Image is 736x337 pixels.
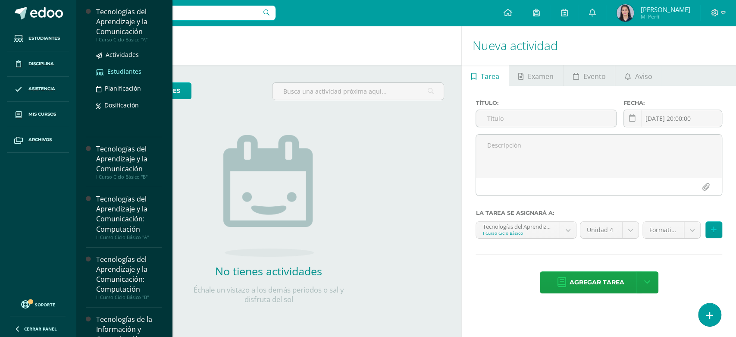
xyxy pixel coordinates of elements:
label: Título: [476,100,617,106]
img: no_activities.png [223,135,314,257]
span: Archivos [28,136,52,143]
h1: Actividades [86,26,451,65]
div: Tecnologías del Aprendizaje y la Comunicación [96,7,162,37]
span: Planificación [105,84,141,92]
p: Échale un vistazo a los demás períodos o sal y disfruta del sol [182,285,355,304]
div: Tecnologías del Aprendizaje y la Comunicación 'A' [482,222,553,230]
div: Tecnologías del Aprendizaje y la Comunicación: Computación [96,194,162,234]
a: Mis cursos [7,102,69,127]
span: Tarea [481,66,499,87]
span: Disciplina [28,60,54,67]
a: Tecnologías del Aprendizaje y la ComunicaciónI Curso Ciclo Básico "A" [96,7,162,43]
a: Tecnologías del Aprendizaje y la Comunicación 'A'I Curso Ciclo Básico [476,222,576,238]
a: Disciplina [7,51,69,77]
a: Aviso [615,65,661,86]
span: Agregar tarea [570,272,624,293]
div: I Curso Ciclo Básico "B" [96,174,162,180]
div: I Curso Ciclo Básico [482,230,553,236]
div: II Curso Ciclo Básico "A" [96,234,162,240]
span: Dosificación [104,101,139,109]
span: Estudiantes [107,67,141,76]
input: Busca un usuario... [81,6,276,20]
span: Actividades [106,50,139,59]
span: Mi Perfil [640,13,690,20]
div: I Curso Ciclo Básico "A" [96,37,162,43]
h2: No tienes actividades [182,264,355,278]
a: Evento [564,65,615,86]
a: Soporte [10,298,66,310]
div: II Curso Ciclo Básico "B" [96,294,162,300]
a: Tecnologías del Aprendizaje y la ComunicaciónI Curso Ciclo Básico "B" [96,144,162,180]
span: Examen [528,66,554,87]
div: Tecnologías del Aprendizaje y la Comunicación: Computación [96,255,162,294]
a: Formativo (80.0%) [643,222,700,238]
a: Archivos [7,127,69,153]
a: Unidad 4 [580,222,639,238]
span: Mis cursos [28,111,56,118]
span: Aviso [635,66,652,87]
a: Tecnologías del Aprendizaje y la Comunicación: ComputaciónII Curso Ciclo Básico "B" [96,255,162,300]
span: Unidad 4 [587,222,616,238]
img: 541f4cb79db491c2b700252b74bef2c7.png [617,4,634,22]
a: Planificación [96,83,162,93]
input: Busca una actividad próxima aquí... [272,83,444,100]
div: Tecnologías del Aprendizaje y la Comunicación [96,144,162,174]
a: Tecnologías del Aprendizaje y la Comunicación: ComputaciónII Curso Ciclo Básico "A" [96,194,162,240]
input: Título [476,110,616,127]
span: Cerrar panel [24,326,57,332]
span: Estudiantes [28,35,60,42]
span: Formativo (80.0%) [649,222,677,238]
a: Tarea [462,65,508,86]
span: Evento [583,66,605,87]
input: Fecha de entrega [624,110,722,127]
a: Estudiantes [7,26,69,51]
h1: Nueva actividad [472,26,726,65]
a: Estudiantes [96,66,162,76]
a: Examen [509,65,563,86]
a: Asistencia [7,77,69,102]
a: Dosificación [96,100,162,110]
label: La tarea se asignará a: [476,210,722,216]
a: Actividades [96,50,162,60]
span: Soporte [35,302,55,308]
span: [PERSON_NAME] [640,5,690,14]
label: Fecha: [623,100,722,106]
span: Asistencia [28,85,55,92]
